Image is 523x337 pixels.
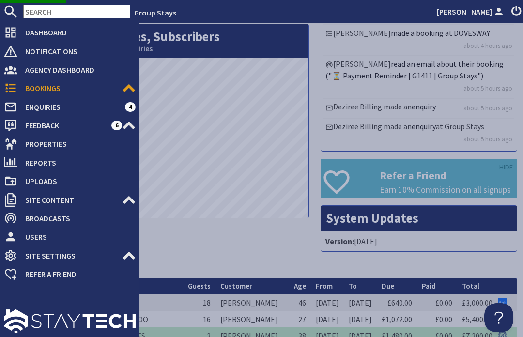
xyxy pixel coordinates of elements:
a: Reports [4,155,136,170]
a: Broadcasts [4,211,136,226]
a: Refer a Friend Earn 10% Commission on all signups [321,159,517,198]
img: staytech_l_w-4e588a39d9fa60e82540d7cfac8cfe4b7147e857d3e8dbdfbd41c59d52db0ec4.svg [4,309,136,333]
a: HIDE [499,162,513,173]
a: Guests [188,281,211,291]
a: read an email about their booking ("⏳ Payment Reminder | G1411 | Group Stays") [325,59,504,80]
span: Broadcasts [17,211,136,226]
span: 4 [125,102,136,112]
a: about 5 hours ago [463,84,512,93]
span: Site Content [17,192,122,208]
li: [DATE] [323,233,514,249]
a: Dashboard [4,25,136,40]
li: [PERSON_NAME] [323,56,514,99]
a: about 4 hours ago [463,41,512,50]
a: about 5 hours ago [463,135,512,144]
a: enquiry [412,102,436,111]
a: £1,072.00 [382,314,412,324]
span: Enquiries [17,99,125,115]
span: 18 [203,298,211,307]
th: Due [377,278,417,294]
td: [DATE] [311,311,344,327]
td: 27 [289,311,311,327]
h3: Refer a Friend [380,169,517,182]
a: Uploads [4,173,136,189]
img: Referer: Google [498,298,507,307]
span: Properties [17,136,136,152]
a: Notifications [4,44,136,59]
a: Age [294,281,306,291]
span: Notifications [17,44,136,59]
span: Uploads [17,173,136,189]
a: Users [4,229,136,245]
a: Refer a Friend [4,266,136,282]
span: Refer a Friend [17,266,136,282]
strong: Version: [325,236,354,246]
li: Deziree Billing made an [323,99,514,118]
span: Agency Dashboard [17,62,136,77]
iframe: Toggle Customer Support [484,303,513,332]
a: Bookings [4,80,136,96]
a: Agency Dashboard [4,62,136,77]
small: This Month: 6 Bookings, 9 Enquiries [34,44,304,53]
a: Site Settings [4,248,136,263]
span: Users [17,229,136,245]
span: 6 [111,121,122,130]
li: Deziree Billing made an at Group Stays [323,119,514,149]
a: To [349,281,357,291]
a: enquiry [412,122,436,131]
a: made a booking at DOVESWAY [391,28,490,38]
h2: Bookings, Enquiries, Subscribers [30,24,308,59]
td: [DATE] [344,311,377,327]
a: Enquiries 4 [4,99,136,115]
li: [PERSON_NAME] [323,25,514,56]
a: Group Stays [134,8,176,17]
a: Total [462,281,479,291]
a: Properties [4,136,136,152]
a: about 5 hours ago [463,104,512,113]
a: System Updates [326,210,418,226]
span: 16 [203,314,211,324]
td: [DATE] [311,294,344,311]
a: £0.00 [435,298,452,307]
a: Feedback 6 [4,118,136,133]
a: £3,000.00 [462,298,492,307]
span: Site Settings [17,248,122,263]
td: [PERSON_NAME] [215,294,289,311]
a: [PERSON_NAME] [437,6,506,17]
span: Dashboard [17,25,136,40]
a: Customer [220,281,252,291]
td: [DATE] [344,294,377,311]
span: Bookings [17,80,122,96]
td: 46 [289,294,311,311]
a: Paid [422,281,436,291]
a: £640.00 [387,298,412,307]
td: [PERSON_NAME] [215,311,289,327]
a: From [316,281,333,291]
p: Earn 10% Commission on all signups [380,184,517,196]
input: SEARCH [23,5,130,18]
a: £5,400.00 [462,314,492,324]
a: Site Content [4,192,136,208]
span: Feedback [17,118,111,133]
a: £0.00 [435,314,452,324]
span: Reports [17,155,136,170]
